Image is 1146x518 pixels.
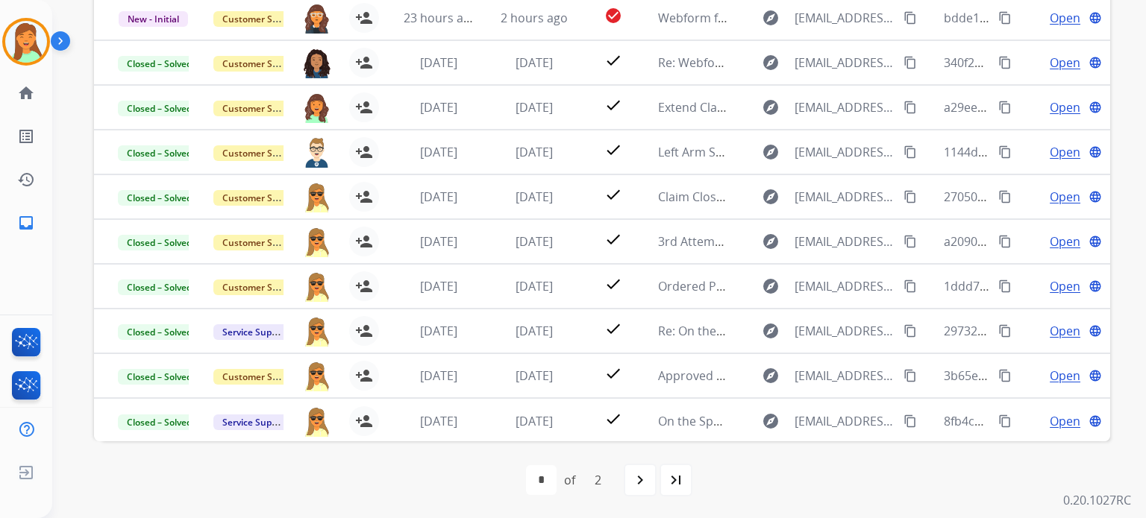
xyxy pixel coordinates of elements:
[998,145,1012,159] mat-icon: content_copy
[762,9,780,27] mat-icon: explore
[17,214,35,232] mat-icon: inbox
[667,471,685,489] mat-icon: last_page
[631,471,649,489] mat-icon: navigate_next
[795,54,895,72] span: [EMAIL_ADDRESS][DOMAIN_NAME]
[795,367,895,385] span: [EMAIL_ADDRESS][DOMAIN_NAME]
[404,10,477,26] span: 23 hours ago
[998,369,1012,382] mat-icon: content_copy
[516,413,553,429] span: [DATE]
[795,277,895,295] span: [EMAIL_ADDRESS][DOMAIN_NAME]
[658,144,774,160] span: Left Arm Sofa Chaise
[420,189,457,205] span: [DATE]
[420,144,457,160] span: [DATE]
[5,21,47,63] img: avatar
[516,144,553,160] span: [DATE]
[516,233,553,250] span: [DATE]
[302,271,331,302] img: agent-avatar
[118,279,201,295] span: Closed – Solved
[420,99,457,116] span: [DATE]
[762,277,780,295] mat-icon: explore
[213,235,310,250] span: Customer Support
[604,230,622,248] mat-icon: check
[17,127,35,145] mat-icon: list_alt
[1089,279,1102,293] mat-icon: language
[516,54,553,71] span: [DATE]
[904,235,917,248] mat-icon: content_copy
[998,11,1012,25] mat-icon: content_copy
[998,279,1012,293] mat-icon: content_copy
[213,414,298,430] span: Service Support
[904,190,917,203] mat-icon: content_copy
[658,367,753,384] span: Approved Repair
[213,56,310,72] span: Customer Support
[904,11,917,25] mat-icon: content_copy
[213,324,298,340] span: Service Support
[1050,322,1080,340] span: Open
[658,54,1016,71] span: Re: Webform from [EMAIL_ADDRESS][DOMAIN_NAME] on [DATE]
[762,367,780,385] mat-icon: explore
[420,54,457,71] span: [DATE]
[1089,414,1102,428] mat-icon: language
[658,233,787,250] span: 3rd Attempt (Deadline)
[1050,188,1080,206] span: Open
[302,227,331,257] img: agent-avatar
[795,188,895,206] span: [EMAIL_ADDRESS][DOMAIN_NAME]
[1050,277,1080,295] span: Open
[516,278,553,294] span: [DATE]
[604,96,622,114] mat-icon: check
[564,471,575,489] div: of
[213,11,310,27] span: Customer Support
[1089,369,1102,382] mat-icon: language
[658,189,730,205] span: Claim Closed
[355,322,373,340] mat-icon: person_add
[762,322,780,340] mat-icon: explore
[795,233,895,250] span: [EMAIL_ADDRESS][DOMAIN_NAME]
[355,412,373,430] mat-icon: person_add
[420,413,457,429] span: [DATE]
[302,361,331,391] img: agent-avatar
[501,10,568,26] span: 2 hours ago
[604,364,622,382] mat-icon: check
[302,182,331,212] img: agent-avatar
[998,101,1012,114] mat-icon: content_copy
[516,99,553,116] span: [DATE]
[1050,98,1080,116] span: Open
[795,143,895,161] span: [EMAIL_ADDRESS][DOMAIN_NAME]
[119,11,188,27] span: New - Initial
[658,278,739,294] span: Ordered Parts
[1089,145,1102,159] mat-icon: language
[1089,101,1102,114] mat-icon: language
[795,9,895,27] span: [EMAIL_ADDRESS][DOMAIN_NAME]
[795,322,895,340] span: [EMAIL_ADDRESS][DOMAIN_NAME]
[420,367,457,384] span: [DATE]
[516,189,553,205] span: [DATE]
[998,56,1012,69] mat-icon: content_copy
[213,369,310,385] span: Customer Support
[904,369,917,382] mat-icon: content_copy
[762,233,780,250] mat-icon: explore
[355,367,373,385] mat-icon: person_add
[355,277,373,295] mat-icon: person_add
[658,99,776,116] span: Extend Claim Update
[302,3,331,34] img: agent-avatar
[118,190,201,206] span: Closed – Solved
[604,51,622,69] mat-icon: check
[658,10,996,26] span: Webform from [EMAIL_ADDRESS][DOMAIN_NAME] on [DATE]
[302,48,331,78] img: agent-avatar
[904,324,917,338] mat-icon: content_copy
[17,171,35,189] mat-icon: history
[213,190,310,206] span: Customer Support
[1050,143,1080,161] span: Open
[213,145,310,161] span: Customer Support
[355,98,373,116] mat-icon: person_add
[604,186,622,203] mat-icon: check
[762,412,780,430] mat-icon: explore
[904,101,917,114] mat-icon: content_copy
[516,367,553,384] span: [DATE]
[604,410,622,428] mat-icon: check
[355,9,373,27] mat-icon: person_add
[302,137,331,168] img: agent-avatar
[604,275,622,293] mat-icon: check
[583,465,613,495] div: 2
[302,316,331,347] img: agent-avatar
